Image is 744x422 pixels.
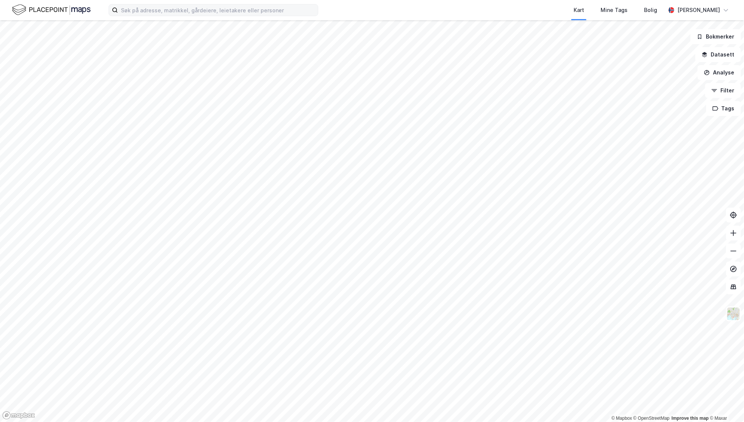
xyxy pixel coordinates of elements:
div: Mine Tags [601,6,628,15]
div: Bolig [644,6,657,15]
img: logo.f888ab2527a4732fd821a326f86c7f29.svg [12,3,91,16]
input: Søk på adresse, matrikkel, gårdeiere, leietakere eller personer [118,4,318,16]
iframe: Chat Widget [707,386,744,422]
div: Kart [574,6,584,15]
div: [PERSON_NAME] [677,6,720,15]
